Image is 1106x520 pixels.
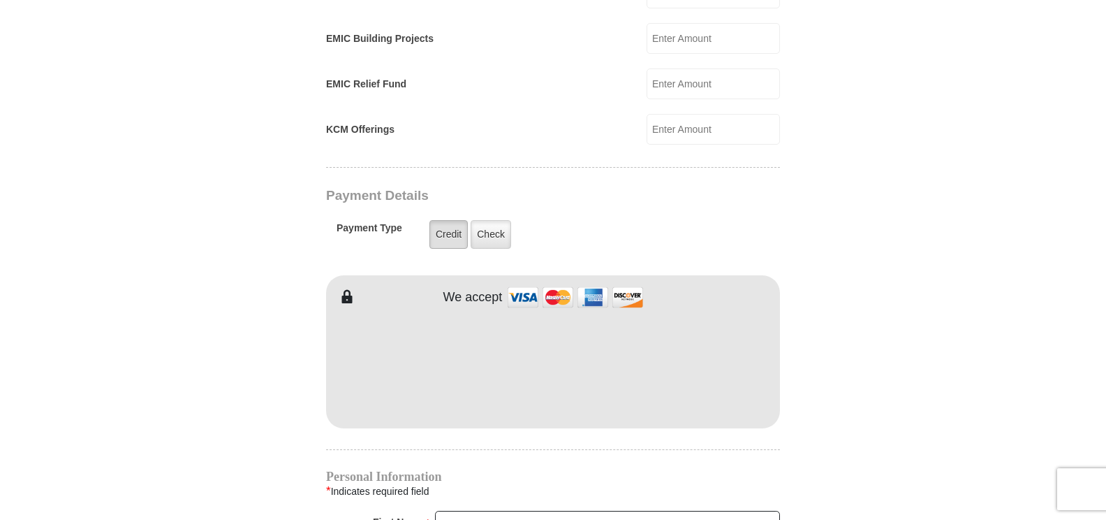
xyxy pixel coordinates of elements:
label: KCM Offerings [326,122,395,137]
input: Enter Amount [647,23,780,54]
img: credit cards accepted [506,282,645,312]
h3: Payment Details [326,188,682,204]
input: Enter Amount [647,114,780,145]
h5: Payment Type [337,222,402,241]
div: Indicates required field [326,482,780,500]
label: EMIC Relief Fund [326,77,406,92]
input: Enter Amount [647,68,780,99]
label: EMIC Building Projects [326,31,434,46]
h4: Personal Information [326,471,780,482]
label: Credit [429,220,468,249]
label: Check [471,220,511,249]
h4: We accept [443,290,503,305]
